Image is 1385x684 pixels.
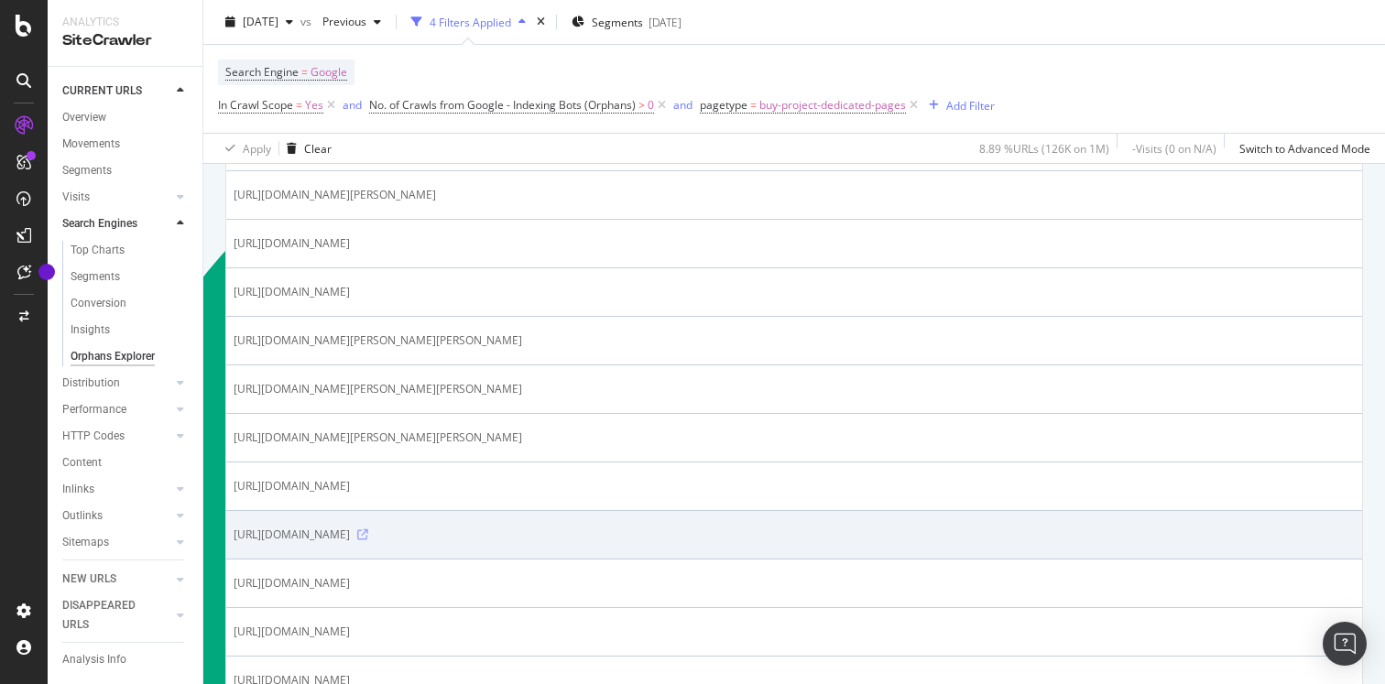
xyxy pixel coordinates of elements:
[922,94,995,116] button: Add Filter
[234,429,522,447] span: [URL][DOMAIN_NAME][PERSON_NAME][PERSON_NAME]
[1323,622,1367,666] div: Open Intercom Messenger
[234,526,350,544] span: [URL][DOMAIN_NAME]
[62,135,120,154] div: Movements
[62,214,171,233] a: Search Engines
[759,92,906,118] span: buy-project-dedicated-pages
[62,533,171,552] a: Sitemaps
[357,529,368,540] a: Visit Online Page
[673,96,692,114] button: and
[218,7,300,37] button: [DATE]
[62,161,112,180] div: Segments
[300,14,315,29] span: vs
[315,7,388,37] button: Previous
[234,477,350,495] span: [URL][DOMAIN_NAME]
[62,15,188,30] div: Analytics
[533,13,549,31] div: times
[62,506,103,526] div: Outlinks
[62,506,171,526] a: Outlinks
[62,596,171,635] a: DISAPPEARED URLS
[62,427,125,446] div: HTTP Codes
[649,14,682,29] div: [DATE]
[279,134,332,163] button: Clear
[304,140,332,156] div: Clear
[62,135,190,154] a: Movements
[234,283,350,301] span: [URL][DOMAIN_NAME]
[62,453,102,472] div: Content
[1239,140,1370,156] div: Switch to Advanced Mode
[62,480,171,499] a: Inlinks
[38,264,55,280] div: Tooltip anchor
[225,64,299,80] span: Search Engine
[62,570,171,589] a: NEW URLS
[62,108,190,127] a: Overview
[71,294,190,313] a: Conversion
[62,188,90,207] div: Visits
[71,294,126,313] div: Conversion
[71,320,190,340] a: Insights
[430,14,511,29] div: 4 Filters Applied
[234,574,350,592] span: [URL][DOMAIN_NAME]
[638,97,645,113] span: >
[369,97,636,113] span: No. of Crawls from Google - Indexing Bots (Orphans)
[592,14,643,29] span: Segments
[243,14,278,29] span: 2025 Aug. 7th
[62,108,106,127] div: Overview
[296,97,302,113] span: =
[62,570,116,589] div: NEW URLS
[71,267,190,287] a: Segments
[648,92,654,118] span: 0
[62,81,171,101] a: CURRENT URLS
[71,347,155,366] div: Orphans Explorer
[234,380,522,398] span: [URL][DOMAIN_NAME][PERSON_NAME][PERSON_NAME]
[71,267,120,287] div: Segments
[243,140,271,156] div: Apply
[343,96,362,114] button: and
[62,30,188,51] div: SiteCrawler
[62,188,171,207] a: Visits
[71,320,110,340] div: Insights
[750,97,757,113] span: =
[700,97,747,113] span: pagetype
[71,241,125,260] div: Top Charts
[71,347,190,366] a: Orphans Explorer
[315,14,366,29] span: Previous
[673,97,692,113] div: and
[311,60,347,85] span: Google
[946,97,995,113] div: Add Filter
[62,596,155,635] div: DISAPPEARED URLS
[62,161,190,180] a: Segments
[234,623,350,641] span: [URL][DOMAIN_NAME]
[62,427,171,446] a: HTTP Codes
[234,186,436,204] span: [URL][DOMAIN_NAME][PERSON_NAME]
[564,7,689,37] button: Segments[DATE]
[62,480,94,499] div: Inlinks
[218,97,293,113] span: In Crawl Scope
[979,140,1109,156] div: 8.89 % URLs ( 126K on 1M )
[62,453,190,472] a: Content
[71,241,190,260] a: Top Charts
[62,374,171,393] a: Distribution
[343,97,362,113] div: and
[62,400,171,419] a: Performance
[234,234,350,253] span: [URL][DOMAIN_NAME]
[62,650,190,669] a: Analysis Info
[1232,134,1370,163] button: Switch to Advanced Mode
[218,134,271,163] button: Apply
[301,64,308,80] span: =
[62,650,126,669] div: Analysis Info
[62,214,137,233] div: Search Engines
[1132,140,1216,156] div: - Visits ( 0 on N/A )
[62,374,120,393] div: Distribution
[62,400,126,419] div: Performance
[62,533,109,552] div: Sitemaps
[305,92,323,118] span: Yes
[404,7,533,37] button: 4 Filters Applied
[62,81,142,101] div: CURRENT URLS
[234,331,522,350] span: [URL][DOMAIN_NAME][PERSON_NAME][PERSON_NAME]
